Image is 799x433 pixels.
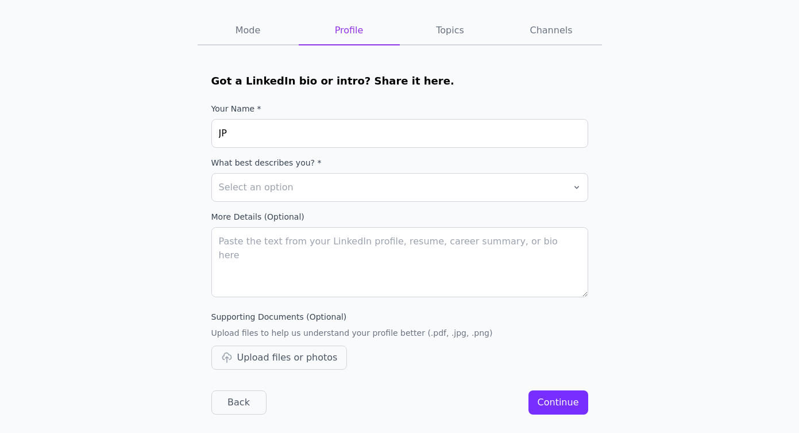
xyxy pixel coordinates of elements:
div: Your Name * [211,103,261,114]
h1: Got a LinkedIn bio or intro? Share it here. [211,73,588,89]
button: Upload files or photos [211,346,348,370]
button: Channels [501,17,602,45]
p: Upload files to help us understand your profile better (.pdf, .jpg, .png) [211,327,588,339]
button: Continue [528,390,588,415]
span: Select an option [219,181,565,194]
div: Back [221,396,257,409]
label: More details (Optional) [211,211,588,223]
button: Profile [299,17,400,45]
label: What best describes you? * [211,157,588,168]
input: Enter your name [211,119,588,148]
button: Mode [198,17,299,45]
button: Topics [400,17,501,45]
button: Back [211,390,267,415]
div: Upload files or photos [221,351,338,365]
button: Select an option [211,173,588,202]
p: Supporting Documents (Optional) [211,311,588,323]
div: Continue [538,396,579,409]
